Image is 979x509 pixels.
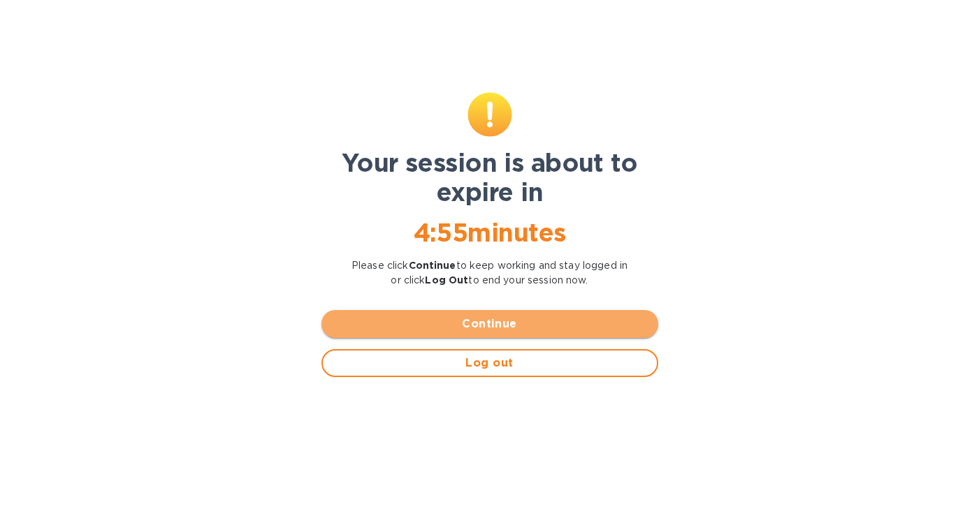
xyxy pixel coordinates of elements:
button: Continue [321,310,658,338]
p: Please click to keep working and stay logged in or click to end your session now. [321,258,658,288]
span: Continue [333,316,647,332]
span: Log out [334,355,646,371]
b: Continue [409,260,456,271]
button: Log out [321,349,658,377]
h1: Your session is about to expire in [321,148,658,207]
h1: 4 : 55 minutes [321,218,658,247]
b: Log Out [425,274,468,286]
